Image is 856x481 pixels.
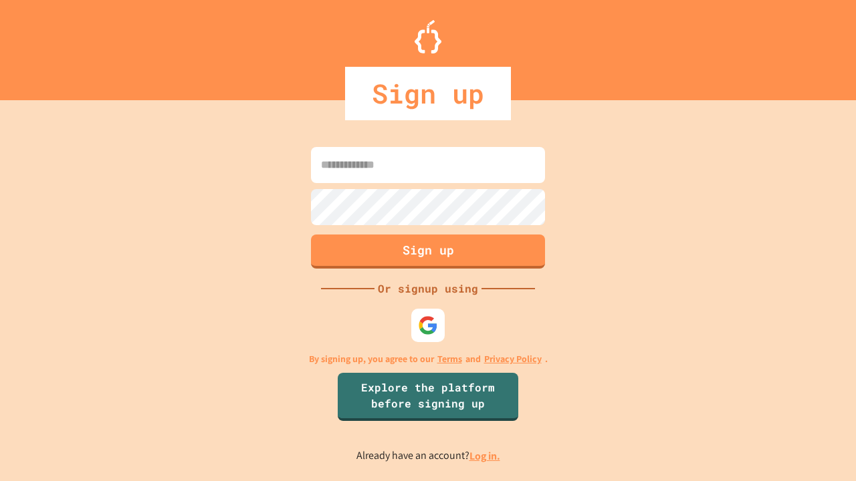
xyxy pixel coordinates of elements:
[374,281,481,297] div: Or signup using
[745,369,843,426] iframe: chat widget
[309,352,548,366] p: By signing up, you agree to our and .
[345,67,511,120] div: Sign up
[418,315,438,335] img: google-icon.svg
[415,20,441,53] img: Logo.svg
[469,449,500,463] a: Log in.
[437,352,462,366] a: Terms
[311,234,545,269] button: Sign up
[484,352,542,366] a: Privacy Policy
[338,373,518,421] a: Explore the platform before signing up
[356,448,500,464] p: Already have an account?
[800,428,843,468] iframe: chat widget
